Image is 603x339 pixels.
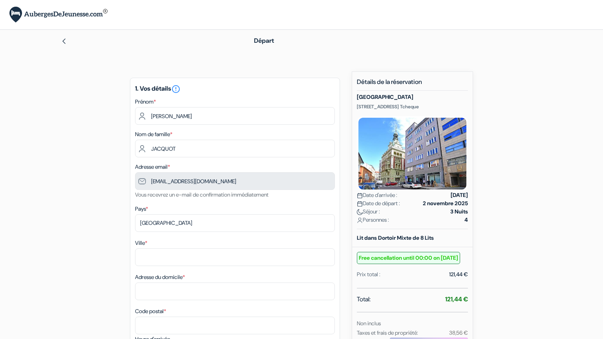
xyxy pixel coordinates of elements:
[357,295,371,304] span: Total:
[357,199,400,208] span: Date de départ :
[357,209,363,215] img: moon.svg
[449,270,468,279] div: 121,44 €
[357,94,468,100] h5: [GEOGRAPHIC_DATA]
[171,84,181,94] i: error_outline
[357,191,397,199] span: Date d'arrivée :
[135,140,335,157] input: Entrer le nom de famille
[135,107,335,125] input: Entrez votre prénom
[445,295,468,303] strong: 121,44 €
[135,205,148,213] label: Pays
[135,172,335,190] input: Entrer adresse e-mail
[357,78,468,91] h5: Détails de la réservation
[357,217,363,223] img: user_icon.svg
[135,239,147,247] label: Ville
[357,234,434,241] b: Lit dans Dortoir Mixte de 8 Lits
[451,191,468,199] strong: [DATE]
[135,273,185,281] label: Adresse du domicile
[357,216,389,224] span: Personnes :
[423,199,468,208] strong: 2 novembre 2025
[135,98,156,106] label: Prénom
[135,191,269,198] small: Vous recevrez un e-mail de confirmation immédiatement
[135,130,172,139] label: Nom de famille
[357,270,380,279] div: Prix total :
[135,84,335,94] h5: 1. Vos détails
[357,320,381,327] small: Non inclus
[357,252,460,264] small: Free cancellation until 00:00 on [DATE]
[357,104,468,110] p: [STREET_ADDRESS] Tcheque
[464,216,468,224] strong: 4
[9,7,108,23] img: AubergesDeJeunesse.com
[135,307,166,315] label: Code postal
[171,84,181,93] a: error_outline
[254,36,274,45] span: Départ
[450,208,468,216] strong: 3 Nuits
[135,163,170,171] label: Adresse email
[357,208,380,216] span: Séjour :
[357,193,363,199] img: calendar.svg
[61,38,67,44] img: left_arrow.svg
[357,329,418,336] small: Taxes et frais de propriété:
[357,201,363,207] img: calendar.svg
[449,329,468,336] small: 38,56 €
